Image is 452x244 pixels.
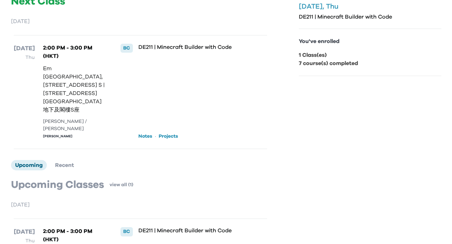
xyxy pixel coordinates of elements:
span: Upcoming [15,162,43,168]
p: [DATE], Thu [299,2,441,11]
p: Thu [14,53,35,62]
p: 2:00 PM - 3:00 PM (HKT) [43,227,106,244]
a: view all (1) [109,181,133,188]
div: [PERSON_NAME] / [PERSON_NAME] [43,118,106,132]
p: You've enrolled [299,37,441,45]
p: 2:00 PM - 3:00 PM (HKT) [43,44,106,60]
div: BC [120,44,133,53]
p: DE211 | Minecraft Builder with Code [138,227,244,234]
p: Upcoming Classes [11,179,104,191]
a: Notes [138,133,152,140]
div: BC [120,227,133,236]
p: · [155,132,156,140]
b: 7 course(s) completed [299,61,358,66]
p: [DATE] [14,44,35,53]
b: 1 Class(es) [299,52,327,58]
span: Recent [55,162,74,168]
p: [DATE] [11,17,270,25]
p: DE211 | Minecraft Builder with Code [299,13,441,20]
a: Projects [159,133,178,140]
p: DE211 | Minecraft Builder with Code [138,44,244,51]
p: [DATE] [14,227,35,237]
p: Em [GEOGRAPHIC_DATA], [STREET_ADDRESS] S | [STREET_ADDRESS][GEOGRAPHIC_DATA]地下及閣樓S座 [43,64,106,114]
div: [PERSON_NAME] [43,134,106,139]
p: [DATE] [11,201,270,209]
